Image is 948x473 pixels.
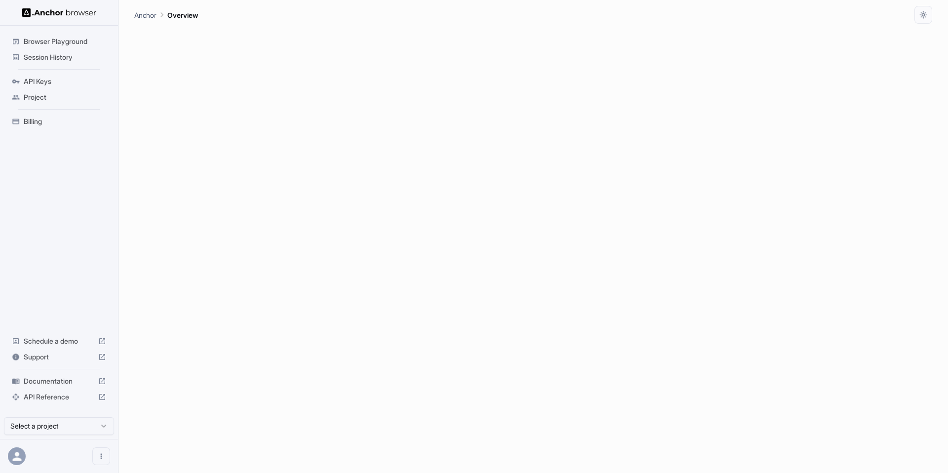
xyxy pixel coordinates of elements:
[24,77,106,86] span: API Keys
[8,333,110,349] div: Schedule a demo
[167,10,198,20] p: Overview
[24,92,106,102] span: Project
[22,8,96,17] img: Anchor Logo
[8,49,110,65] div: Session History
[8,34,110,49] div: Browser Playground
[8,349,110,365] div: Support
[24,336,94,346] span: Schedule a demo
[92,447,110,465] button: Open menu
[8,89,110,105] div: Project
[24,352,94,362] span: Support
[24,376,94,386] span: Documentation
[24,52,106,62] span: Session History
[134,10,157,20] p: Anchor
[24,117,106,126] span: Billing
[24,37,106,46] span: Browser Playground
[8,373,110,389] div: Documentation
[134,9,198,20] nav: breadcrumb
[8,74,110,89] div: API Keys
[8,389,110,405] div: API Reference
[8,114,110,129] div: Billing
[24,392,94,402] span: API Reference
